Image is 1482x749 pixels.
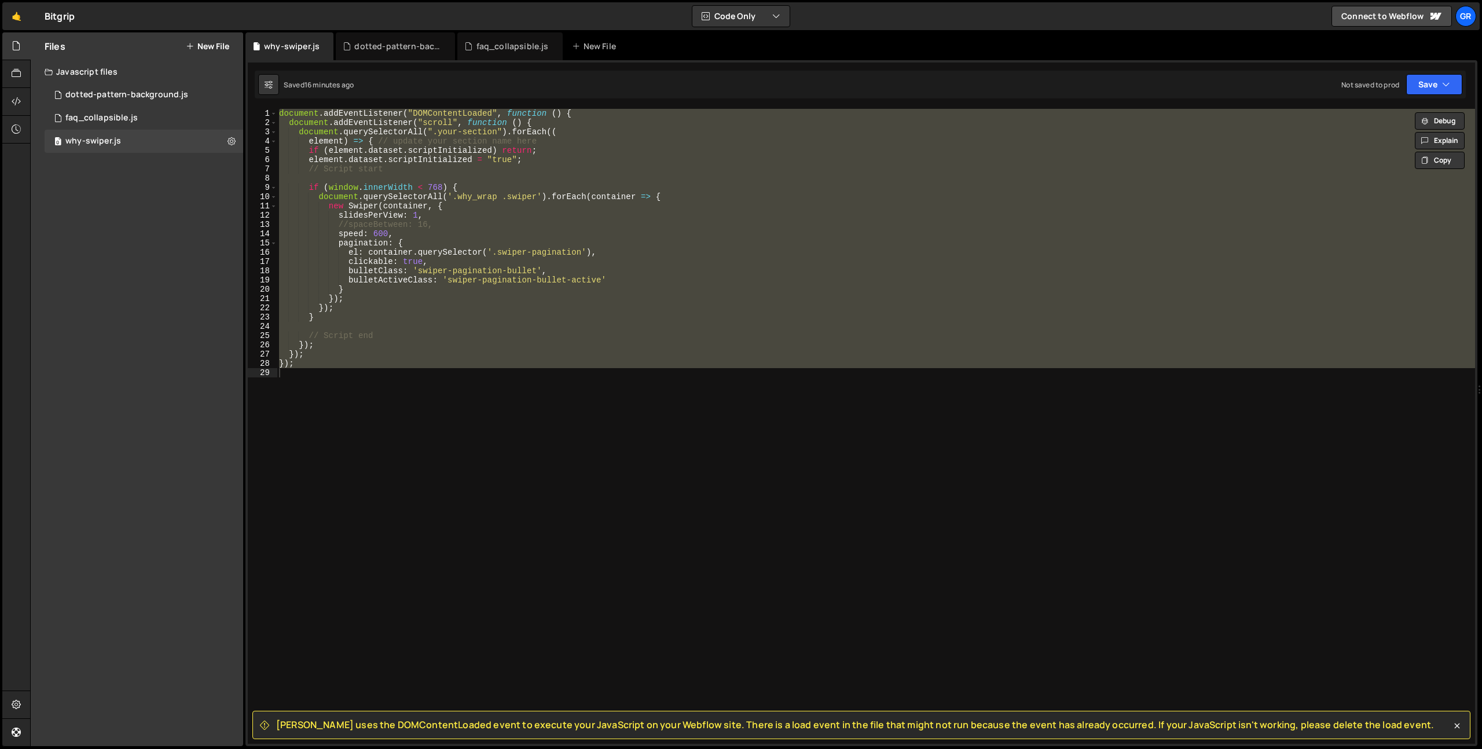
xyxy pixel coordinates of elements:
[1415,112,1465,130] button: Debug
[248,109,277,118] div: 1
[248,146,277,155] div: 5
[248,257,277,266] div: 17
[1341,80,1399,90] div: Not saved to prod
[248,350,277,359] div: 27
[264,41,320,52] div: why-swiper.js
[248,183,277,192] div: 9
[248,313,277,322] div: 23
[276,718,1434,731] span: [PERSON_NAME] uses the DOMContentLoaded event to execute your JavaScript on your Webflow site. Th...
[476,41,549,52] div: faq_collapsible.js
[1455,6,1476,27] a: Gr
[54,138,61,147] span: 0
[248,238,277,248] div: 15
[1415,132,1465,149] button: Explain
[65,90,188,100] div: dotted-pattern-background.js
[248,294,277,303] div: 21
[45,107,243,130] div: 16523/45036.js
[248,331,277,340] div: 25
[284,80,354,90] div: Saved
[248,201,277,211] div: 11
[2,2,31,30] a: 🤙
[248,211,277,220] div: 12
[45,83,243,107] div: 16523/44849.js
[65,136,121,146] div: why-swiper.js
[248,248,277,257] div: 16
[1331,6,1452,27] a: Connect to Webflow
[248,164,277,174] div: 7
[248,118,277,127] div: 2
[248,276,277,285] div: 19
[354,41,441,52] div: dotted-pattern-background.js
[248,368,277,377] div: 29
[248,285,277,294] div: 20
[1406,74,1462,95] button: Save
[692,6,790,27] button: Code Only
[248,303,277,313] div: 22
[45,40,65,53] h2: Files
[248,127,277,137] div: 3
[305,80,354,90] div: 16 minutes ago
[248,220,277,229] div: 13
[248,322,277,331] div: 24
[248,229,277,238] div: 14
[248,266,277,276] div: 18
[45,9,75,23] div: Bitgrip
[572,41,621,52] div: New File
[65,113,138,123] div: faq_collapsible.js
[248,155,277,164] div: 6
[1415,152,1465,169] button: Copy
[248,174,277,183] div: 8
[248,359,277,368] div: 28
[31,60,243,83] div: Javascript files
[186,42,229,51] button: New File
[248,137,277,146] div: 4
[248,340,277,350] div: 26
[248,192,277,201] div: 10
[45,130,243,153] div: 16523/44862.js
